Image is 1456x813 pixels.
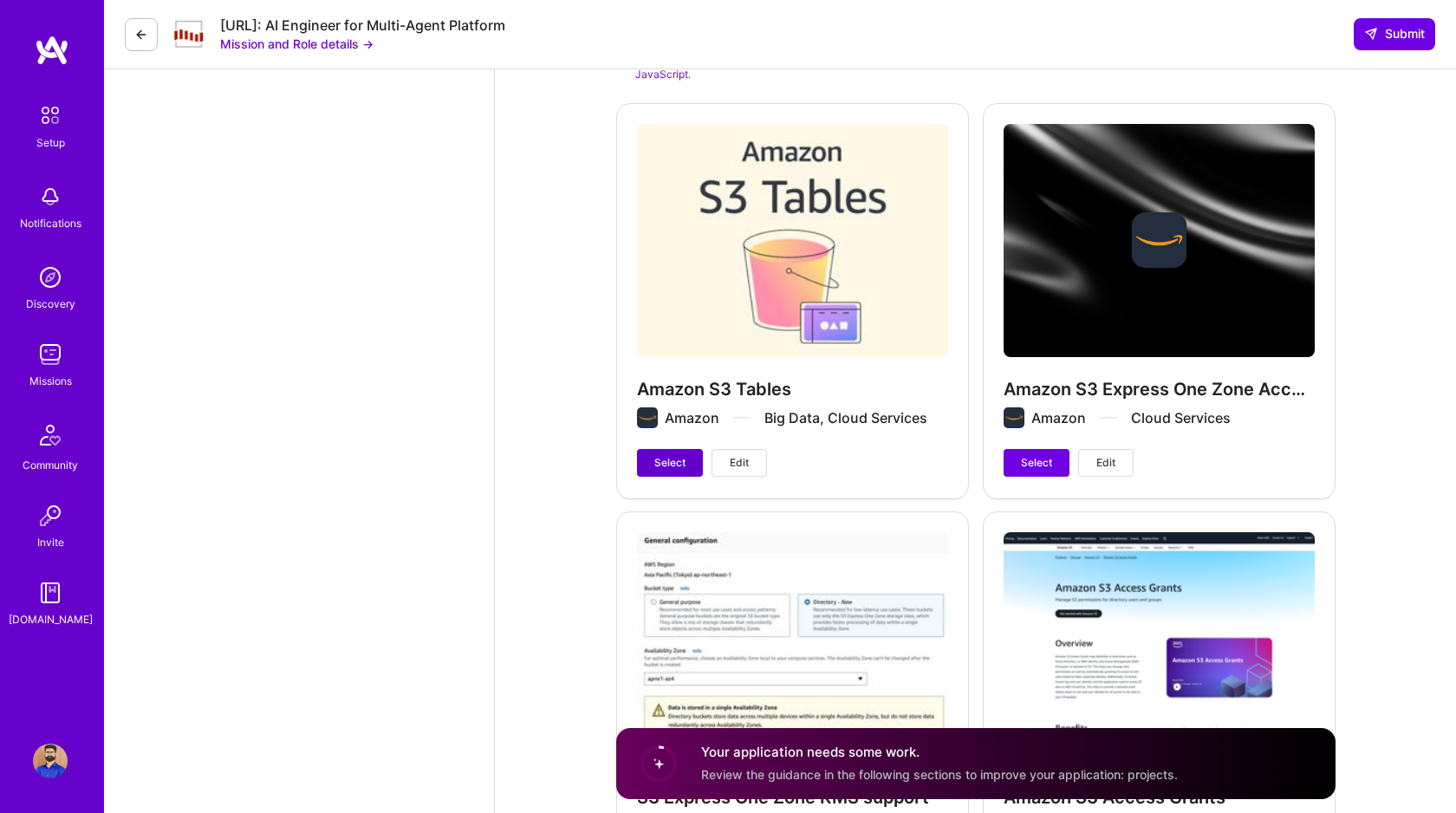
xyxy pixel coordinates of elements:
div: Notifications [20,214,81,232]
button: Select [1004,449,1069,477]
img: setup [32,97,68,133]
div: [URL]: AI Engineer for Multi-Agent Platform [220,16,505,35]
i: icon SendLight [1364,27,1378,41]
h4: Your application needs some work. [701,744,1178,762]
i: icon LeftArrowDark [134,28,148,42]
button: Select [637,449,703,477]
span: Edit [1096,455,1115,471]
img: Community [29,414,71,456]
img: teamwork [33,337,68,372]
span: Select [654,455,686,471]
button: Edit [1078,449,1134,477]
div: Community [23,456,78,474]
button: Mission and Role details → [220,35,374,53]
button: Edit [712,449,767,477]
span: Edit [730,455,749,471]
div: Missions [29,372,72,390]
div: Setup [36,133,65,152]
div: Invite [37,533,64,551]
span: Submit [1364,25,1425,42]
img: logo [35,35,69,66]
img: guide book [33,576,68,610]
img: Company Logo [172,19,206,49]
a: User Avatar [29,744,72,778]
img: discovery [33,260,68,295]
span: Select [1021,455,1052,471]
div: Discovery [26,295,75,313]
img: bell [33,179,68,214]
button: Submit [1354,18,1435,49]
img: User Avatar [33,744,68,778]
span: Review the guidance in the following sections to improve your application: projects. [701,767,1178,782]
div: [DOMAIN_NAME] [9,610,93,628]
img: Invite [33,498,68,533]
